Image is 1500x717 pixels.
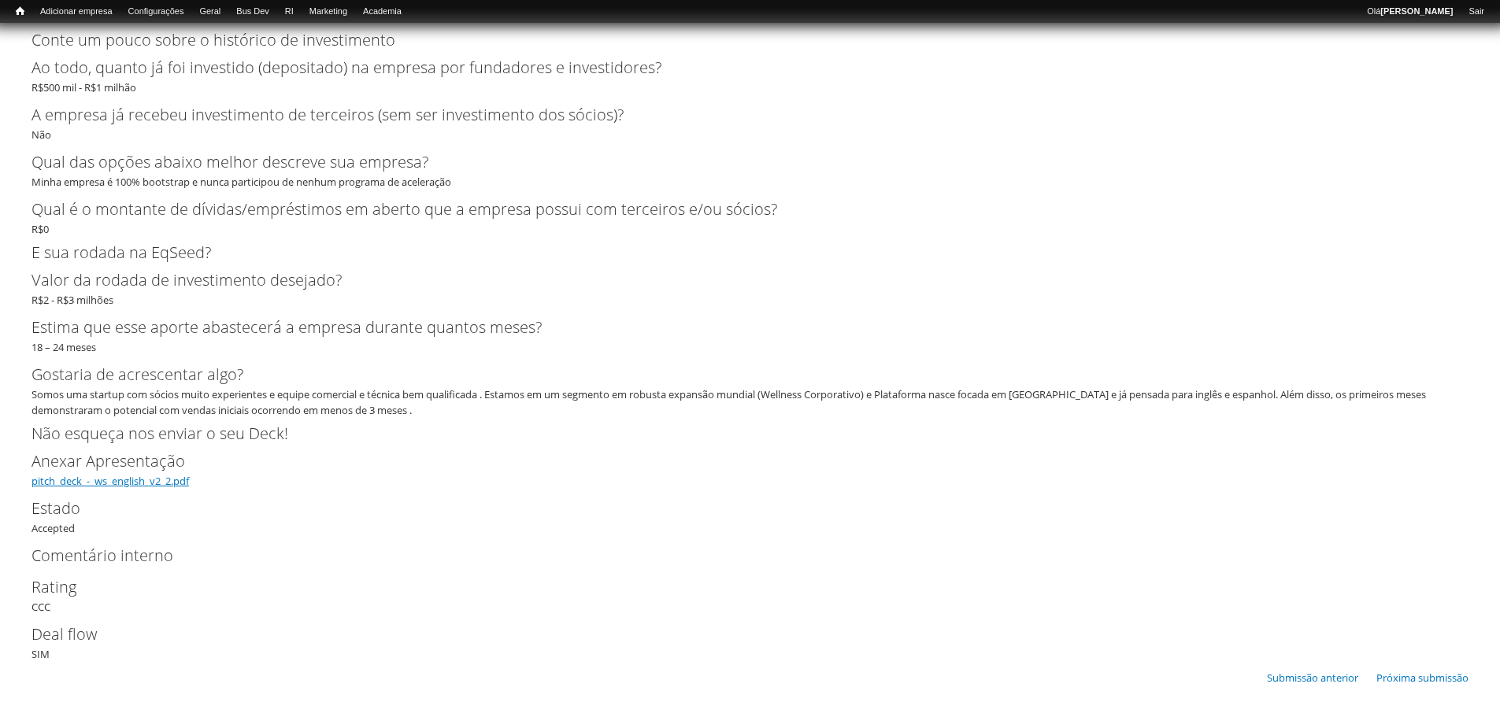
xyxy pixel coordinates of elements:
[31,497,1443,520] label: Estado
[32,4,120,20] a: Adicionar empresa
[31,386,1458,418] div: Somos uma startup com sócios muito experientes e equipe comercial e técnica bem qualificada . Est...
[1267,671,1358,685] a: Submissão anterior
[31,245,1469,261] h2: E sua rodada na EqSeed?
[31,268,1443,292] label: Valor da rodada de investimento desejado?
[8,4,32,19] a: Início
[1359,4,1461,20] a: Olá[PERSON_NAME]
[16,6,24,17] span: Início
[31,32,1469,48] h2: Conte um pouco sobre o histórico de investimento
[31,575,1469,615] div: CCC
[1376,671,1469,685] a: Próxima submissão
[1380,6,1453,16] strong: [PERSON_NAME]
[31,474,189,488] a: pitch_deck_-_ws_english_v2_2.pdf
[31,497,1469,536] div: Accepted
[120,4,192,20] a: Configurações
[31,316,1469,355] div: 18 – 24 meses
[31,623,1443,646] label: Deal flow
[31,103,1443,127] label: A empresa já recebeu investimento de terceiros (sem ser investimento dos sócios)?
[31,198,1443,221] label: Qual é o montante de dívidas/empréstimos em aberto que a empresa possui com terceiros e/ou sócios?
[31,150,1469,190] div: Minha empresa é 100% bootstrap e nunca participou de nenhum programa de aceleração
[31,449,1443,473] label: Anexar Apresentação
[31,316,1443,339] label: Estima que esse aporte abastecerá a empresa durante quantos meses?
[31,575,1443,599] label: Rating
[31,56,1469,95] div: R$500 mil - R$1 milhão
[355,4,409,20] a: Academia
[31,198,1469,237] div: R$0
[31,623,1469,662] div: SIM
[31,426,1469,442] h2: Não esqueça nos enviar o seu Deck!
[228,4,277,20] a: Bus Dev
[302,4,355,20] a: Marketing
[31,56,1443,79] label: Ao todo, quanto já foi investido (depositado) na empresa por fundadores e investidores?
[31,150,1443,174] label: Qual das opções abaixo melhor descreve sua empresa?
[31,103,1469,142] div: Não
[191,4,228,20] a: Geral
[31,544,1443,567] label: Comentário interno
[31,363,1443,386] label: Gostaria de acrescentar algo?
[277,4,302,20] a: RI
[1461,4,1492,20] a: Sair
[31,268,1469,308] div: R$2 - R$3 milhões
